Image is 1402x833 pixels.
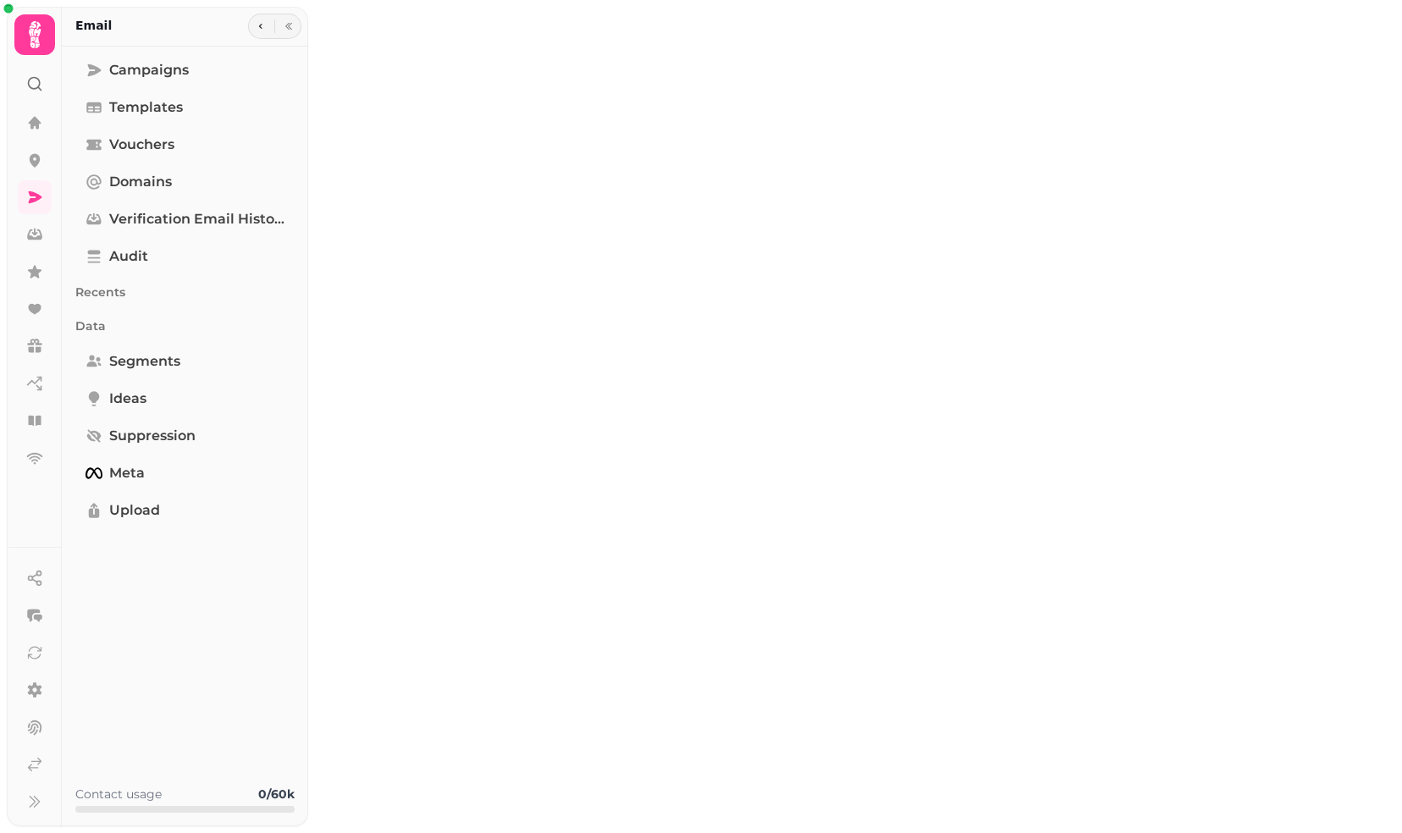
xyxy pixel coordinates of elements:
[75,456,295,490] a: Meta
[75,240,295,273] a: Audit
[75,165,295,199] a: Domains
[109,426,196,446] span: Suppression
[75,345,295,378] a: Segments
[75,311,295,341] p: Data
[75,202,295,236] a: Verification email history
[109,60,189,80] span: Campaigns
[109,463,145,483] span: Meta
[75,128,295,162] a: Vouchers
[109,135,174,155] span: Vouchers
[75,494,295,527] a: Upload
[75,277,295,307] p: Recents
[109,351,180,372] span: Segments
[75,53,295,87] a: Campaigns
[109,389,146,409] span: Ideas
[75,786,162,803] p: Contact usage
[75,17,112,34] h2: Email
[109,97,183,118] span: Templates
[258,786,295,802] b: 0 / 60k
[109,172,172,192] span: Domains
[109,246,148,267] span: Audit
[109,500,160,521] span: Upload
[62,47,308,772] nav: Tabs
[75,419,295,453] a: Suppression
[75,91,295,124] a: Templates
[109,209,284,229] span: Verification email history
[75,382,295,416] a: Ideas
